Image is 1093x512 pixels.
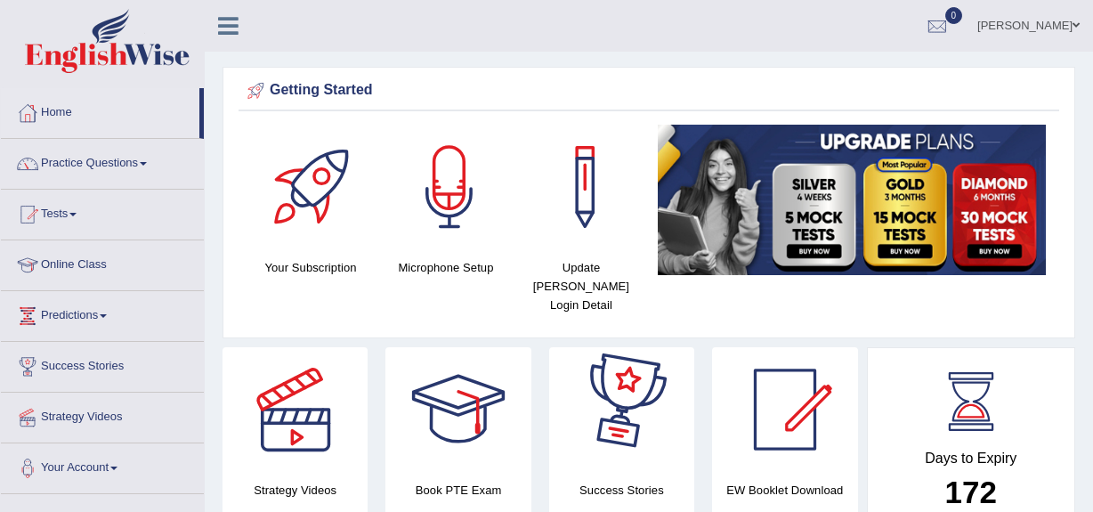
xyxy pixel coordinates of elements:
h4: Strategy Videos [223,481,368,500]
a: Home [1,88,199,133]
a: Your Account [1,443,204,488]
a: Success Stories [1,342,204,386]
h4: Update [PERSON_NAME] Login Detail [522,258,640,314]
span: 0 [945,7,963,24]
h4: Your Subscription [252,258,369,277]
h4: Success Stories [549,481,694,500]
h4: Microphone Setup [387,258,505,277]
a: Tests [1,190,204,234]
h4: Days to Expiry [887,451,1056,467]
img: small5.jpg [658,125,1046,275]
h4: Book PTE Exam [385,481,530,500]
a: Online Class [1,240,204,285]
a: Practice Questions [1,139,204,183]
a: Strategy Videos [1,393,204,437]
b: 172 [945,475,997,509]
a: Predictions [1,291,204,336]
div: Getting Started [243,77,1055,104]
h4: EW Booklet Download [712,481,857,500]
